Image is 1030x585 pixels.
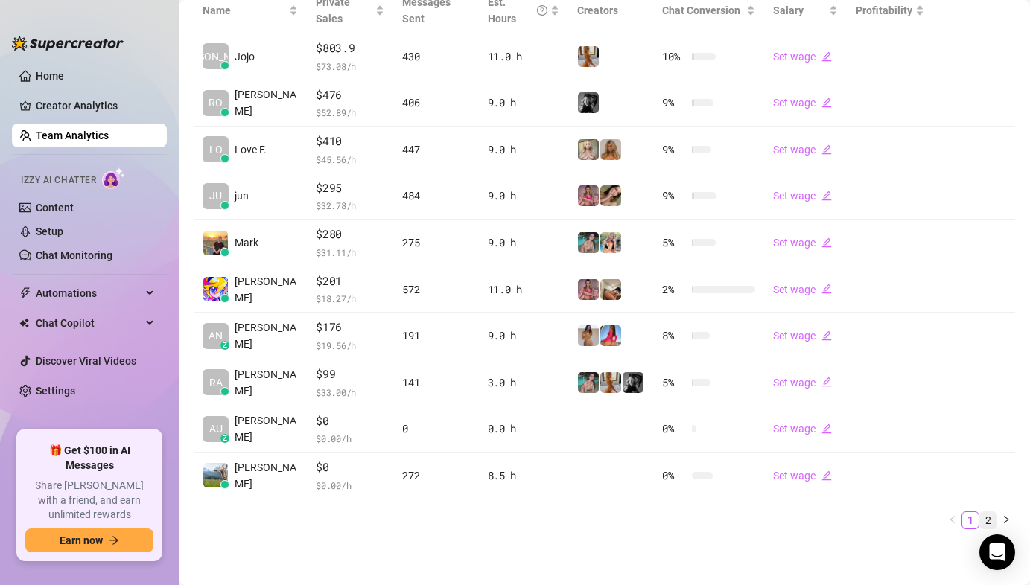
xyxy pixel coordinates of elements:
span: $803.9 [316,39,384,57]
img: AI Chatter [102,167,125,189]
span: RA [209,374,223,391]
span: Chat Copilot [36,311,142,335]
li: 2 [979,511,997,529]
img: Jaz (VIP) [600,139,621,160]
span: [PERSON_NAME] [235,319,298,352]
img: Celine (VIP) [578,46,599,67]
span: RO [209,95,223,111]
span: Mark [235,234,258,251]
span: left [948,515,957,524]
a: Team Analytics [36,130,109,141]
a: Chat Monitoring [36,249,112,261]
div: 9.0 h [488,327,560,344]
a: Discover Viral Videos [36,355,136,367]
img: Maddie (VIP) [600,325,621,346]
a: Set wageedit [773,423,832,435]
div: 0 [402,421,469,437]
span: 5 % [662,374,686,391]
div: 9.0 h [488,141,560,158]
img: MJaee (VIP) [578,232,599,253]
span: $ 31.11 /h [316,245,384,260]
span: edit [821,377,832,387]
div: 9.0 h [488,95,560,111]
td: — [847,453,933,499]
div: z [220,341,229,350]
span: AN [209,327,223,344]
span: 9 % [662,141,686,158]
img: Chloe (VIP) [600,279,621,300]
span: Chat Conversion [662,4,740,16]
span: 5 % [662,234,686,251]
div: 484 [402,188,469,204]
img: Kennedy (VIP) [623,372,643,393]
span: 2 % [662,281,686,298]
div: 447 [402,141,469,158]
span: Salary [773,4,804,16]
span: 0 % [662,421,686,437]
td: — [847,173,933,220]
a: Set wageedit [773,51,832,63]
span: 9 % [662,95,686,111]
span: edit [821,284,832,294]
img: Juna [203,277,228,301]
span: jun [235,188,249,204]
div: Open Intercom Messenger [979,534,1015,570]
li: Next Page [997,511,1015,529]
a: Set wageedit [773,97,832,109]
span: JU [209,188,222,204]
div: 11.0 h [488,48,560,65]
span: $ 73.08 /h [316,59,384,74]
button: right [997,511,1015,529]
div: 430 [402,48,469,65]
img: Chat Copilot [19,318,29,328]
span: edit [821,191,832,201]
div: 141 [402,374,469,391]
span: $280 [316,226,384,243]
span: Earn now [60,534,103,546]
img: Tabby (VIP) [578,185,599,206]
span: Automations [36,281,142,305]
span: $176 [316,319,384,336]
span: 0 % [662,467,686,484]
span: 9 % [662,188,686,204]
a: Set wageedit [773,190,832,202]
span: $ 32.78 /h [316,198,384,213]
span: Izzy AI Chatter [21,173,96,188]
span: $0 [316,412,384,430]
img: Tabby (VIP) [578,279,599,300]
img: Georgia (VIP) [578,325,599,346]
a: Set wageedit [773,470,832,482]
span: 10 % [662,48,686,65]
div: 572 [402,281,469,298]
div: 0.0 h [488,421,560,437]
span: AU [209,421,223,437]
span: Jojo [235,48,255,65]
a: Set wageedit [773,377,832,389]
a: Creator Analytics [36,94,155,118]
span: Love F. [235,141,267,158]
span: 🎁 Get $100 in AI Messages [25,444,153,473]
span: [PERSON_NAME] [235,459,298,492]
img: MJaee (VIP) [578,372,599,393]
td: — [847,359,933,406]
a: Content [36,202,74,214]
span: edit [821,144,832,155]
img: Mocha (VIP) [600,185,621,206]
img: logo-BBDzfeDw.svg [12,36,124,51]
button: Earn nowarrow-right [25,528,153,552]
span: $ 0.00 /h [316,431,384,446]
div: 8.5 h [488,467,560,484]
div: 275 [402,234,469,251]
span: Name [203,2,286,19]
a: Set wageedit [773,330,832,342]
span: [PERSON_NAME] [235,86,298,119]
span: $ 18.27 /h [316,291,384,306]
div: 11.0 h [488,281,560,298]
div: 191 [402,327,469,344]
span: $ 0.00 /h [316,478,384,493]
span: Profitability [856,4,912,16]
a: 2 [980,512,996,528]
a: Set wageedit [773,237,832,249]
span: LO [209,141,223,158]
span: $410 [316,132,384,150]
